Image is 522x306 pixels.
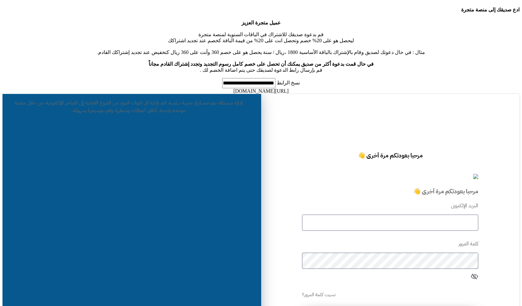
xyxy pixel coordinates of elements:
[167,99,243,107] span: إدارة مبسطة، نمو متسارع، تجربة سلسة.
[275,80,300,85] label: نسخ الرابط
[302,187,478,196] h3: مرحبا بعودتكم مرة أخرى 👋
[242,20,281,25] b: عميل متجرة العزيز
[473,174,478,179] img: logo-2.png
[3,20,519,73] p: قم بدعوة صديقك للاشتراك في الباقات السنوية لمنصة متجرة ليحصل هو على 20% خصم وتحصل انت على 20% من ...
[149,61,374,67] b: في حال قمت بدعوة أكثر من صديق يمكنك أن تحصل على خصم كامل رسوم التجديد وتجدد إشتراك القادم مجاناً
[3,88,519,94] div: [URL][DOMAIN_NAME]
[3,7,519,13] h4: ادع صديقك إلى منصة متجرة
[358,151,423,160] span: مرحبا بعودتكم مرة أخرى 👋
[302,202,478,210] p: البريد الإلكترونى
[302,240,478,248] p: كلمة المرور
[15,99,185,114] span: قم بإدارة كل قنوات البيع، من الفروع الفعلية إلى المتاجر الإلكترونية، من خلال منصة موحدة واحدة. أط...
[302,291,336,299] a: نسيت كلمة المرور؟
